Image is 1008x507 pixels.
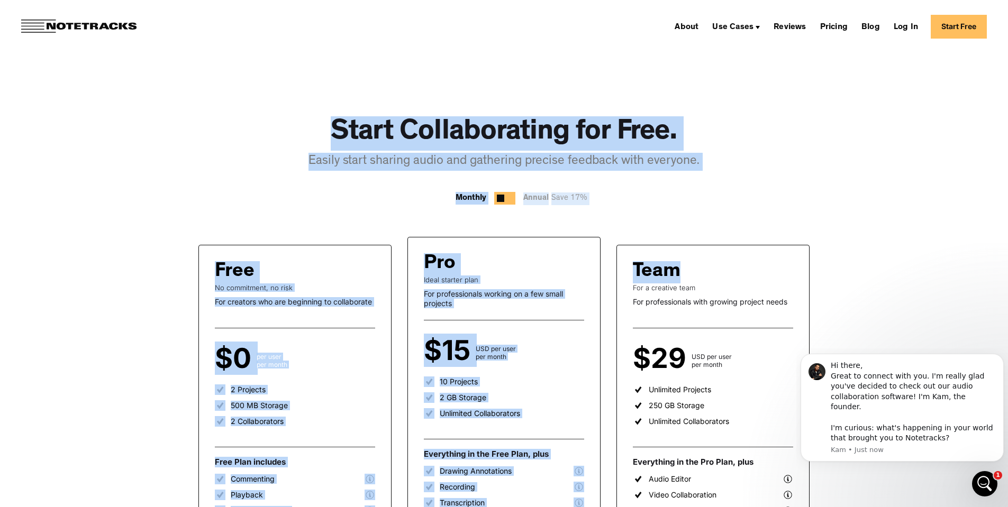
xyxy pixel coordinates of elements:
[231,490,263,500] div: Playback
[816,18,852,35] a: Pricing
[424,289,584,308] div: For professionals working on a few small projects
[633,457,793,467] div: Everything in the Pro Plan, plus
[215,349,257,368] div: $0
[231,401,288,410] div: 500 MB Storage
[708,18,764,35] div: Use Cases
[424,342,476,361] div: $15
[308,153,700,171] div: Easily start sharing audio and gathering precise feedback with everyone.
[424,449,584,459] div: Everything in the Free Plan, plus
[633,261,680,283] div: Team
[633,349,692,368] div: $29
[769,18,810,35] a: Reviews
[231,417,284,426] div: 2 Collaborators
[857,18,884,35] a: Blog
[889,18,922,35] a: Log In
[215,261,255,283] div: Free
[549,195,587,202] span: Save 17%
[692,353,732,368] div: USD per user per month
[440,377,478,386] div: 10 Projects
[440,393,486,402] div: 2 GB Storage
[649,417,729,426] div: Unlimited Collaborators
[231,474,275,484] div: Commenting
[633,297,793,307] div: For professionals with growing project needs
[424,253,456,275] div: Pro
[796,348,1008,478] iframe: Intercom notifications message
[215,457,375,467] div: Free Plan includes
[231,385,266,394] div: 2 Projects
[972,471,997,496] iframe: Intercom live chat
[424,275,584,284] div: Ideal starter plan
[523,192,593,205] div: Annual
[670,18,703,35] a: About
[331,116,677,151] h1: Start Collaborating for Free.
[649,490,716,500] div: Video Collaboration
[649,474,691,484] div: Audio Editor
[712,23,753,32] div: Use Cases
[476,345,516,361] div: USD per user per month
[456,192,486,205] div: Monthly
[633,283,793,292] div: For a creative team
[440,466,512,476] div: Drawing Annotations
[931,15,987,39] a: Start Free
[440,482,475,492] div: Recording
[649,401,704,410] div: 250 GB Storage
[649,385,711,394] div: Unlimited Projects
[215,297,375,307] div: For creators who are beginning to collaborate
[994,471,1002,480] span: 1
[440,409,520,418] div: Unlimited Collaborators
[215,283,375,292] div: No commitment, no risk
[257,353,287,368] div: per user per month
